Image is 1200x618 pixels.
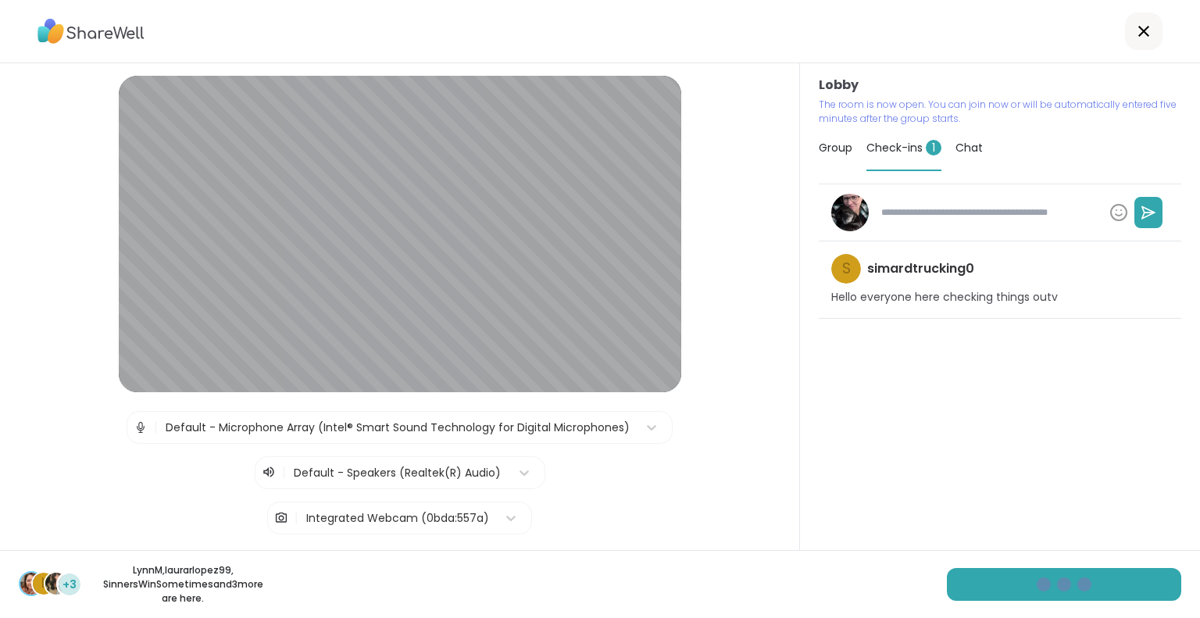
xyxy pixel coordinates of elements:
div: Default - Microphone Array (Intel® Smart Sound Technology for Digital Microphones) [166,420,630,436]
img: Laurie_Ru [831,194,869,231]
span: | [154,412,158,443]
span: | [282,463,286,482]
span: l [41,573,47,594]
span: +3 [62,577,77,593]
span: Chat [955,140,983,155]
span: | [295,502,298,534]
span: s [842,258,851,280]
img: Microphone [134,412,148,443]
p: Hello everyone here checking things outv [831,290,1058,305]
h4: simardtrucking0 [867,260,974,277]
img: LynnM [20,573,42,595]
div: Integrated Webcam (0bda:557a) [306,510,489,527]
p: The room is now open. You can join now or will be automatically entered five minutes after the gr... [819,98,1181,126]
span: Check-ins [866,140,941,155]
img: SinnersWinSometimes [45,573,67,595]
p: LynnM , laurarlopez99 , SinnersWinSometimes and 3 more are here. [95,563,270,605]
img: ShareWell Logo [37,13,145,49]
span: Group [819,140,852,155]
span: 1 [926,140,941,155]
h3: Lobby [819,76,1181,95]
img: Camera [274,502,288,534]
